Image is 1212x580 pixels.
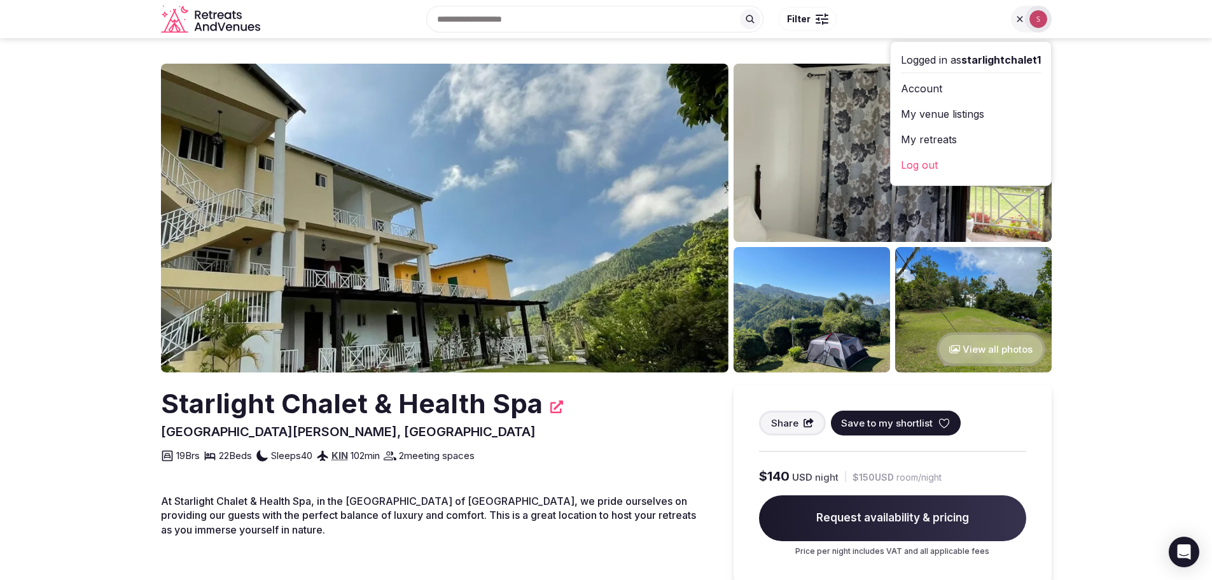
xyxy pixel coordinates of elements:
[901,52,1041,67] div: Logged in as
[787,13,811,25] span: Filter
[161,495,696,536] span: At Starlight Chalet & Health Spa, in the [GEOGRAPHIC_DATA] of [GEOGRAPHIC_DATA], we pride ourselv...
[901,78,1041,99] a: Account
[1169,537,1199,567] div: Open Intercom Messenger
[331,449,348,462] a: KIN
[844,470,847,483] div: |
[351,449,380,462] span: 102 min
[161,5,263,34] a: Visit the homepage
[792,470,812,484] span: USD
[1029,10,1047,28] img: starlightchalet1
[734,64,1052,242] img: Venue gallery photo
[937,332,1045,366] button: View all photos
[895,247,1052,372] img: Venue gallery photo
[779,7,837,31] button: Filter
[176,449,200,462] span: 19 Brs
[271,449,312,462] span: Sleeps 40
[161,385,543,423] h2: Starlight Chalet & Health Spa
[161,424,536,439] span: [GEOGRAPHIC_DATA][PERSON_NAME], [GEOGRAPHIC_DATA]
[771,416,798,430] span: Share
[759,467,790,485] span: $140
[831,411,961,435] button: Save to my shortlist
[896,471,942,484] span: room/night
[841,416,933,430] span: Save to my shortlist
[901,155,1041,175] a: Log out
[759,546,1026,557] p: Price per night includes VAT and all applicable fees
[161,64,728,372] img: Venue cover photo
[961,53,1041,66] span: starlightchalet1
[901,129,1041,150] a: My retreats
[815,470,839,484] span: night
[759,411,826,435] button: Share
[399,449,475,462] span: 2 meeting spaces
[901,104,1041,124] a: My venue listings
[853,471,894,484] span: $150 USD
[219,449,252,462] span: 22 Beds
[161,5,263,34] svg: Retreats and Venues company logo
[734,247,890,372] img: Venue gallery photo
[759,495,1026,541] span: Request availability & pricing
